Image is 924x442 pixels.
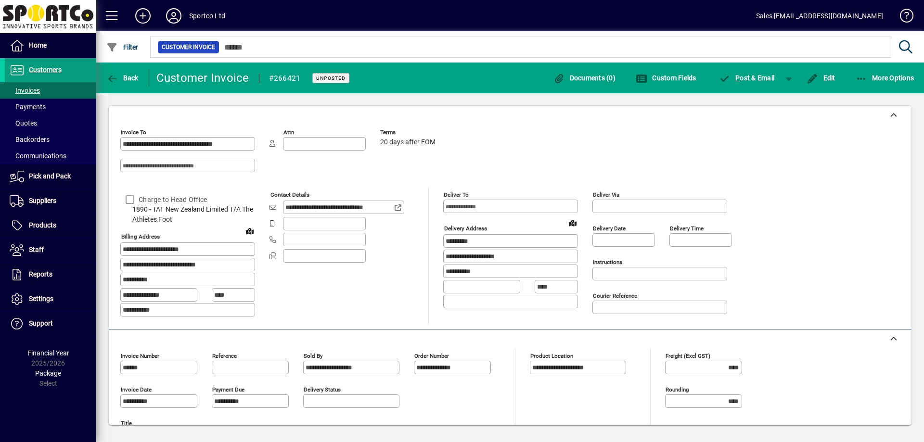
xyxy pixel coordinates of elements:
mat-label: Courier Reference [593,292,637,299]
mat-label: Product location [530,352,573,359]
mat-label: Attn [283,129,294,136]
mat-label: Invoice number [121,352,159,359]
span: P [735,74,740,82]
button: Back [104,69,141,87]
mat-label: Order number [414,352,449,359]
a: Backorders [5,131,96,148]
a: Knowledge Base [893,2,912,33]
div: Sportco Ltd [189,8,225,24]
a: Quotes [5,115,96,131]
span: Home [29,41,47,49]
span: Documents (0) [553,74,616,82]
span: More Options [856,74,914,82]
span: Staff [29,246,44,253]
mat-label: Freight (excl GST) [666,352,710,359]
span: Payments [10,103,46,111]
a: Pick and Pack [5,164,96,189]
mat-label: Instructions [593,259,622,265]
a: View on map [242,223,257,239]
button: Profile [158,7,189,25]
button: More Options [853,69,917,87]
a: Reports [5,263,96,287]
button: Documents (0) [551,69,618,87]
mat-label: Deliver via [593,191,619,198]
span: Unposted [316,75,346,81]
span: Terms [380,129,438,136]
button: Edit [804,69,838,87]
a: Communications [5,148,96,164]
a: Invoices [5,82,96,99]
span: Products [29,221,56,229]
mat-label: Reference [212,352,237,359]
div: Customer Invoice [156,70,249,86]
span: ost & Email [719,74,775,82]
span: Settings [29,295,53,303]
a: Support [5,312,96,336]
mat-label: Invoice date [121,386,152,392]
button: Post & Email [714,69,780,87]
button: Custom Fields [633,69,699,87]
div: #266421 [269,71,301,86]
span: Filter [106,43,139,51]
mat-label: Deliver To [444,191,469,198]
span: Suppliers [29,197,56,204]
a: Staff [5,238,96,262]
a: Suppliers [5,189,96,213]
mat-label: Invoice To [121,129,146,136]
span: Edit [807,74,835,82]
a: View on map [565,215,580,230]
button: Add [128,7,158,25]
a: Settings [5,287,96,311]
span: Reports [29,270,52,278]
a: Home [5,34,96,58]
span: Support [29,319,53,327]
mat-label: Title [121,419,132,426]
span: Financial Year [27,349,69,357]
a: Payments [5,99,96,115]
span: 20 days after EOM [380,139,436,146]
span: Custom Fields [636,74,696,82]
app-page-header-button: Back [96,69,149,87]
mat-label: Payment due [212,386,244,392]
span: Customer Invoice [162,42,215,52]
span: Backorders [10,136,50,143]
span: Package [35,369,61,377]
div: Sales [EMAIL_ADDRESS][DOMAIN_NAME] [756,8,883,24]
mat-label: Delivery status [304,386,341,392]
span: Customers [29,66,62,74]
span: Quotes [10,119,37,127]
button: Filter [104,38,141,56]
span: Invoices [10,87,40,94]
mat-label: Sold by [304,352,322,359]
mat-label: Rounding [666,386,689,392]
span: Communications [10,152,66,160]
span: Back [106,74,139,82]
a: Products [5,214,96,238]
span: Pick and Pack [29,172,71,180]
mat-label: Delivery date [593,225,626,232]
span: 1890 - TAF New Zealand Limited T/A The Athletes Foot [120,204,255,225]
mat-label: Delivery time [670,225,704,232]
